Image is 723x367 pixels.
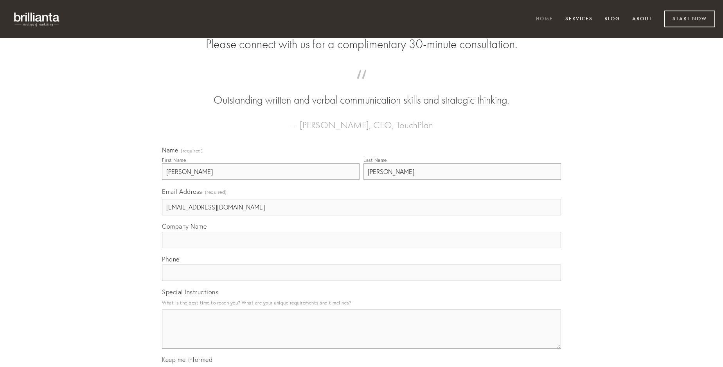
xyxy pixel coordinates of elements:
[162,297,561,308] p: What is the best time to reach you? What are your unique requirements and timelines?
[162,288,218,296] span: Special Instructions
[627,13,657,26] a: About
[162,356,212,363] span: Keep me informed
[174,77,549,93] span: “
[363,157,387,163] div: Last Name
[174,108,549,133] figcaption: — [PERSON_NAME], CEO, TouchPlan
[162,157,186,163] div: First Name
[162,188,202,195] span: Email Address
[181,149,203,153] span: (required)
[531,13,558,26] a: Home
[8,8,67,30] img: brillianta - research, strategy, marketing
[560,13,598,26] a: Services
[162,255,180,263] span: Phone
[664,11,715,27] a: Start Now
[162,222,207,230] span: Company Name
[599,13,625,26] a: Blog
[174,77,549,108] blockquote: Outstanding written and verbal communication skills and strategic thinking.
[162,37,561,52] h2: Please connect with us for a complimentary 30-minute consultation.
[162,146,178,154] span: Name
[205,187,227,197] span: (required)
